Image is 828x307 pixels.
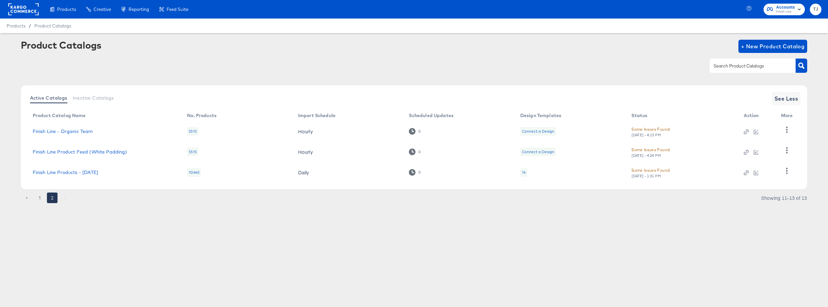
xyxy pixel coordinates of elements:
span: Reporting [129,7,149,12]
div: 5515 [187,148,198,156]
th: Action [738,110,775,121]
button: AccountsFinish Line [764,4,805,15]
button: Some Issues Found[DATE] - 4:13 PM [631,126,670,137]
span: Active Catalogs [30,95,67,101]
span: Products [57,7,76,12]
div: 5515 [187,127,198,136]
button: Some Issues Found[DATE] - 4:24 PM [631,146,670,158]
div: Connect a Design [522,149,554,154]
span: + New Product Catalog [741,42,805,51]
button: Go to page 1 [34,193,45,203]
div: [DATE] - 4:24 PM [631,153,661,158]
div: No. Products [187,113,217,118]
div: Connect a Design [522,129,554,134]
div: Scheduled Updates [409,113,453,118]
div: 10643 [187,168,201,177]
span: Accounts [776,4,795,11]
span: See Less [774,94,798,103]
span: Inactive Catalogs [73,95,114,101]
span: Products [7,23,25,28]
td: Hourly [293,121,404,142]
div: Import Schedule [298,113,335,118]
span: Finish Line [776,9,795,15]
input: Search Product Catalogs [712,62,783,70]
td: Hourly [293,142,404,162]
div: Design Templates [520,113,561,118]
div: Product Catalogs [21,40,101,50]
a: Finish Line - Organic Team [33,129,93,134]
div: Some Issues Found [631,146,670,153]
div: Showing 11–13 of 13 [761,196,807,200]
div: 0 [418,170,421,175]
button: page 2 [47,193,58,203]
div: 0 [418,150,421,154]
td: Daily [293,162,404,183]
a: Product Catalogs [34,23,71,28]
th: More [776,110,801,121]
button: + New Product Catalog [738,40,808,53]
button: See Less [772,92,801,105]
nav: pagination navigation [21,193,71,203]
button: Go to previous page [22,193,32,203]
th: Status [626,110,738,121]
div: 0 [409,149,420,155]
div: Product Catalog Name [33,113,86,118]
button: Some Issues Found[DATE] - 1:31 PM [631,167,670,178]
div: 0 [409,128,420,134]
div: Connect a Design [520,127,556,136]
div: 0 [418,129,421,134]
span: Feed Suite [167,7,188,12]
div: Connect a Design [520,148,556,156]
div: 14 [522,170,526,175]
div: 14 [520,168,527,177]
div: 0 [409,169,420,175]
button: TJ [810,4,821,15]
span: / [25,23,34,28]
div: Some Issues Found [631,126,670,133]
a: Finish Line Product Feed (White Padding) [33,149,127,154]
div: Some Issues Found [631,167,670,174]
div: [DATE] - 4:13 PM [631,133,661,137]
a: Finish Line Products - [DATE] [33,170,98,175]
span: TJ [812,6,819,13]
span: Creative [94,7,111,12]
div: [DATE] - 1:31 PM [631,174,661,178]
